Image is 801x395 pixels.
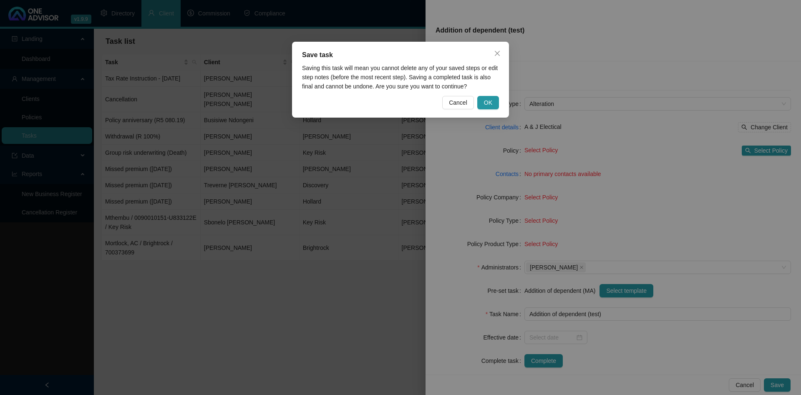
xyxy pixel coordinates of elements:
[477,96,499,109] button: OK
[302,63,499,91] div: Saving this task will mean you cannot delete any of your saved steps or edit step notes (before t...
[302,50,499,60] div: Save task
[491,47,504,60] button: Close
[484,98,492,107] span: OK
[449,98,467,107] span: Cancel
[494,50,501,57] span: close
[442,96,474,109] button: Cancel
